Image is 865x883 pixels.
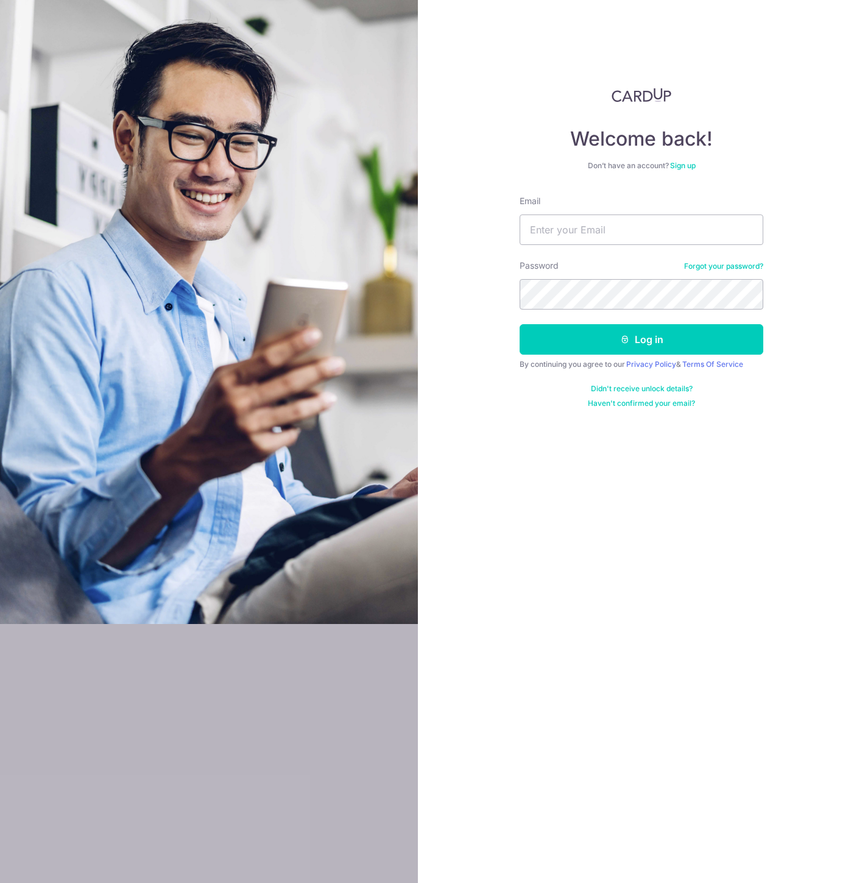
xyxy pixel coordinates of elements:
div: By continuing you agree to our & [520,360,763,369]
button: Log in [520,324,763,355]
h4: Welcome back! [520,127,763,151]
a: Sign up [670,161,696,170]
a: Haven't confirmed your email? [588,399,695,408]
a: Forgot your password? [684,261,763,271]
a: Privacy Policy [626,360,676,369]
input: Enter your Email [520,215,763,245]
a: Didn't receive unlock details? [591,384,693,394]
div: Don’t have an account? [520,161,763,171]
img: CardUp Logo [612,88,671,102]
a: Terms Of Service [682,360,743,369]
label: Password [520,260,559,272]
label: Email [520,195,540,207]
